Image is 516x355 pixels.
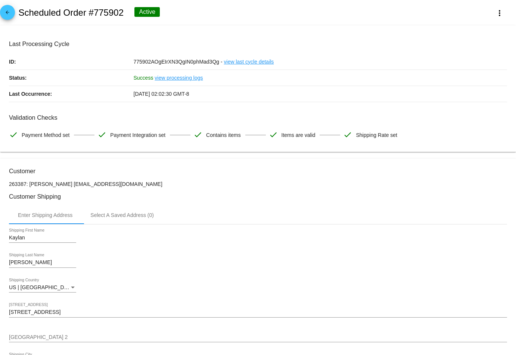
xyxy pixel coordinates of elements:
mat-icon: check [193,130,202,139]
span: Shipping Rate set [356,127,397,143]
input: Shipping Street 1 [9,309,507,315]
p: 263387: [PERSON_NAME] [EMAIL_ADDRESS][DOMAIN_NAME] [9,181,507,187]
mat-icon: arrow_back [3,10,12,19]
h3: Last Processing Cycle [9,40,507,48]
mat-icon: check [9,130,18,139]
mat-select: Shipping Country [9,285,76,291]
input: Shipping First Name [9,235,76,241]
span: Payment Integration set [110,127,165,143]
mat-icon: more_vert [495,9,504,18]
p: ID: [9,54,134,70]
span: US | [GEOGRAPHIC_DATA] [9,284,75,290]
input: Shipping Street 2 [9,334,507,340]
span: 775902AOgEIrXN3QgIN0phMad3Qg - [134,59,223,65]
mat-icon: check [343,130,352,139]
span: Success [134,75,153,81]
mat-icon: check [269,130,278,139]
h3: Validation Checks [9,114,507,121]
span: Contains items [206,127,241,143]
h3: Customer Shipping [9,193,507,200]
div: Active [134,7,160,17]
input: Shipping Last Name [9,260,76,266]
div: Enter Shipping Address [18,212,72,218]
span: [DATE] 02:02:30 GMT-8 [134,91,189,97]
span: Payment Method set [22,127,69,143]
span: Items are valid [282,127,315,143]
h3: Customer [9,168,507,175]
a: view processing logs [155,70,203,86]
p: Last Occurrence: [9,86,134,102]
p: Status: [9,70,134,86]
mat-icon: check [97,130,106,139]
h2: Scheduled Order #775902 [18,7,124,18]
a: view last cycle details [224,54,274,70]
div: Select A Saved Address (0) [90,212,154,218]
